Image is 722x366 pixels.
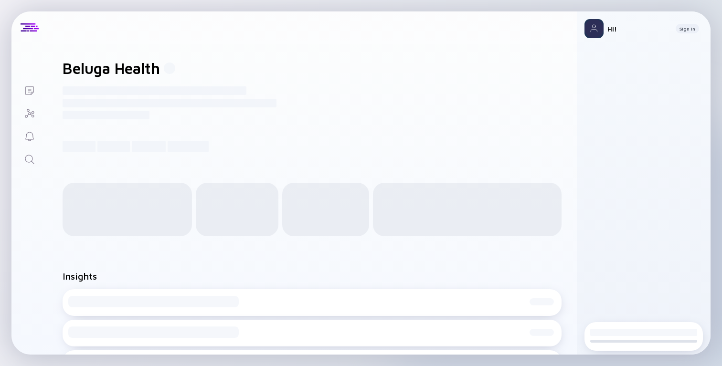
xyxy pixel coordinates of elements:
a: Investor Map [11,101,47,124]
h1: Beluga Health [63,59,160,77]
img: Profile Picture [584,19,604,38]
a: Lists [11,78,47,101]
button: Sign In [676,24,699,33]
a: Reminders [11,124,47,147]
h2: Insights [63,271,97,282]
a: Search [11,147,47,170]
div: Hi! [607,25,668,33]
